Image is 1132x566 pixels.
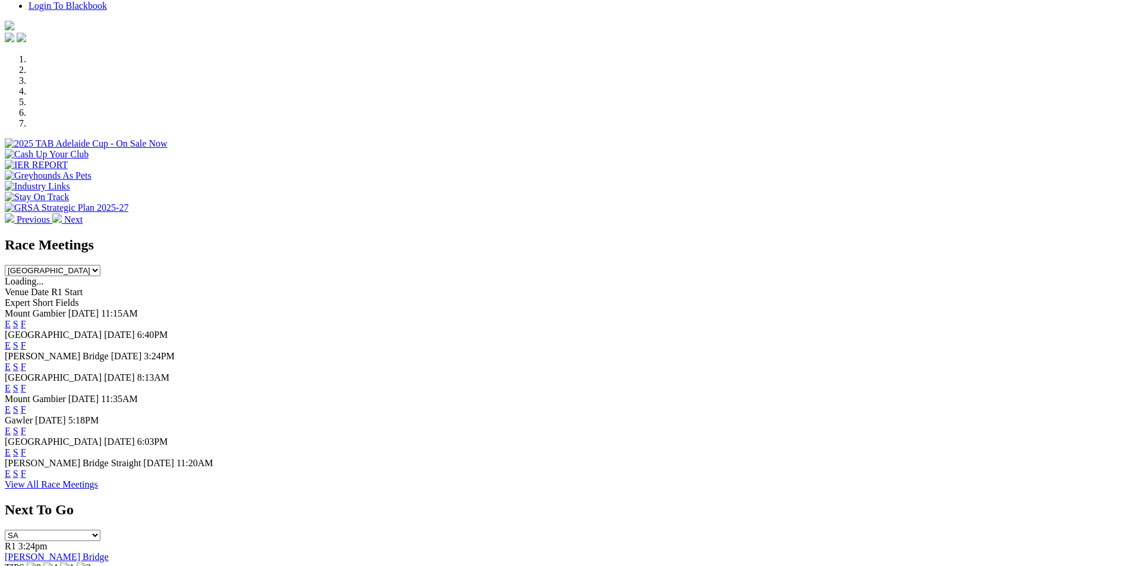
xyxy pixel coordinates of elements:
[21,469,26,479] a: F
[5,383,11,393] a: E
[5,33,14,42] img: facebook.svg
[111,351,142,361] span: [DATE]
[5,181,70,192] img: Industry Links
[5,138,168,149] img: 2025 TAB Adelaide Cup - On Sale Now
[55,298,78,308] span: Fields
[5,415,33,425] span: Gawler
[21,362,26,372] a: F
[13,383,18,393] a: S
[144,351,175,361] span: 3:24PM
[5,552,109,562] a: [PERSON_NAME] Bridge
[5,502,1127,518] h2: Next To Go
[13,404,18,415] a: S
[137,330,168,340] span: 6:40PM
[5,192,69,203] img: Stay On Track
[5,362,11,372] a: E
[31,287,49,297] span: Date
[5,21,14,30] img: logo-grsa-white.png
[52,214,83,224] a: Next
[5,298,30,308] span: Expert
[13,447,18,457] a: S
[137,437,168,447] span: 6:03PM
[5,469,11,479] a: E
[5,458,141,468] span: [PERSON_NAME] Bridge Straight
[13,340,18,350] a: S
[5,541,16,551] span: R1
[5,330,102,340] span: [GEOGRAPHIC_DATA]
[21,426,26,436] a: F
[101,394,138,404] span: 11:35AM
[5,237,1127,253] h2: Race Meetings
[176,458,213,468] span: 11:20AM
[21,404,26,415] a: F
[29,1,107,11] a: Login To Blackbook
[5,394,66,404] span: Mount Gambier
[51,287,83,297] span: R1 Start
[68,415,99,425] span: 5:18PM
[5,160,68,170] img: IER REPORT
[21,447,26,457] a: F
[101,308,138,318] span: 11:15AM
[5,437,102,447] span: [GEOGRAPHIC_DATA]
[68,394,99,404] span: [DATE]
[5,351,109,361] span: [PERSON_NAME] Bridge
[17,33,26,42] img: twitter.svg
[18,541,48,551] span: 3:24pm
[5,213,14,223] img: chevron-left-pager-white.svg
[104,330,135,340] span: [DATE]
[13,319,18,329] a: S
[143,458,174,468] span: [DATE]
[21,319,26,329] a: F
[5,340,11,350] a: E
[13,426,18,436] a: S
[5,404,11,415] a: E
[17,214,50,224] span: Previous
[104,372,135,382] span: [DATE]
[5,214,52,224] a: Previous
[52,213,62,223] img: chevron-right-pager-white.svg
[13,469,18,479] a: S
[5,276,43,286] span: Loading...
[5,372,102,382] span: [GEOGRAPHIC_DATA]
[5,308,66,318] span: Mount Gambier
[5,447,11,457] a: E
[5,203,128,213] img: GRSA Strategic Plan 2025-27
[104,437,135,447] span: [DATE]
[5,479,98,489] a: View All Race Meetings
[5,426,11,436] a: E
[21,340,26,350] a: F
[137,372,169,382] span: 8:13AM
[5,149,89,160] img: Cash Up Your Club
[68,308,99,318] span: [DATE]
[64,214,83,224] span: Next
[5,287,29,297] span: Venue
[5,319,11,329] a: E
[33,298,53,308] span: Short
[5,170,92,181] img: Greyhounds As Pets
[35,415,66,425] span: [DATE]
[13,362,18,372] a: S
[21,383,26,393] a: F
